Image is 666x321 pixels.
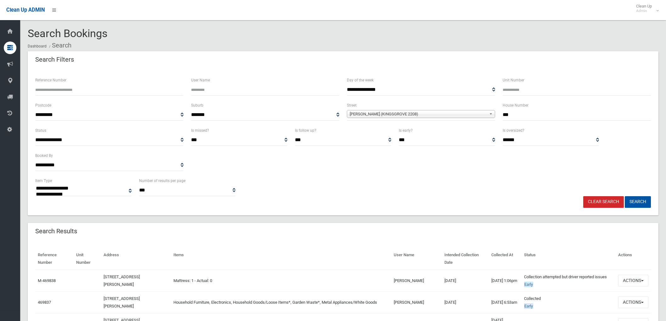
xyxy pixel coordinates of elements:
[522,291,616,313] td: Collected
[633,4,658,13] span: Clean Up
[442,291,489,313] td: [DATE]
[489,291,521,313] td: [DATE] 6:53am
[503,77,524,84] label: Unit Number
[618,275,648,286] button: Actions
[6,7,45,13] span: Clean Up ADMIN
[489,248,521,270] th: Collected At
[391,270,442,292] td: [PERSON_NAME]
[191,77,210,84] label: User Name
[522,248,616,270] th: Status
[618,296,648,308] button: Actions
[191,102,203,109] label: Suburb
[489,270,521,292] td: [DATE] 1:06pm
[391,291,442,313] td: [PERSON_NAME]
[35,77,66,84] label: Reference Number
[35,248,74,270] th: Reference Number
[35,152,53,159] label: Booked By
[191,127,209,134] label: Is missed?
[28,27,108,40] span: Search Bookings
[104,274,140,287] a: [STREET_ADDRESS][PERSON_NAME]
[347,102,357,109] label: Street
[442,270,489,292] td: [DATE]
[139,177,185,184] label: Number of results per page
[48,40,71,51] li: Search
[522,270,616,292] td: Collection attempted but driver reported issues
[583,196,624,208] a: Clear Search
[503,102,528,109] label: House Number
[104,296,140,308] a: [STREET_ADDRESS][PERSON_NAME]
[625,196,651,208] button: Search
[171,248,391,270] th: Items
[35,102,51,109] label: Postcode
[442,248,489,270] th: Intended Collection Date
[347,77,374,84] label: Day of the week
[101,248,171,270] th: Address
[171,291,391,313] td: Household Furniture, Electronics, Household Goods/Loose Items*, Garden Waste*, Metal Appliances/W...
[171,270,391,292] td: Mattress: 1 - Actual: 0
[616,248,651,270] th: Actions
[38,300,51,305] a: 469837
[38,278,56,283] a: M-469838
[28,44,47,48] a: Dashboard
[524,282,533,287] span: Early
[295,127,316,134] label: Is follow up?
[28,53,82,66] header: Search Filters
[28,225,85,237] header: Search Results
[74,248,101,270] th: Unit Number
[503,127,524,134] label: Is oversized?
[391,248,442,270] th: User Name
[399,127,413,134] label: Is early?
[35,177,52,184] label: Item Type
[524,303,533,309] span: Early
[350,110,487,118] span: [PERSON_NAME] (KINGSGROVE 2208)
[636,8,652,13] small: Admin
[35,127,46,134] label: Status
